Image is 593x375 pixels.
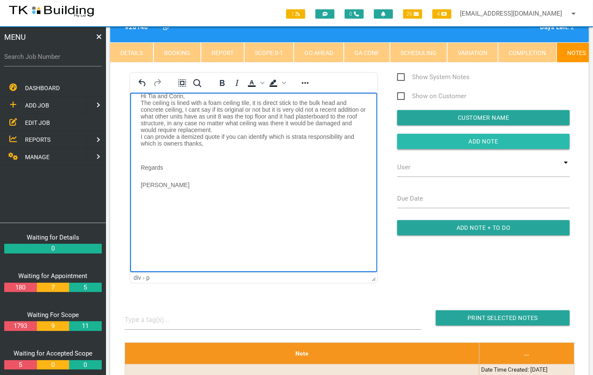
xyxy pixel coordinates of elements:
button: Select all [175,77,189,89]
a: 0 [69,360,101,370]
a: 7 [37,283,69,292]
a: Waiting for Appointment [19,272,88,280]
button: Redo [150,77,164,89]
span: MANAGE [25,154,50,160]
a: Waiting for Details [27,234,79,241]
th: ... [479,342,574,364]
a: 1793 [4,321,36,331]
div: › [143,274,145,281]
a: Scope 0-1 [244,42,294,63]
span: 26 [403,9,422,19]
input: Print Selected Notes [436,310,570,325]
label: Search Job Number [4,52,102,62]
button: Undo [135,77,150,89]
a: 9 [37,321,69,331]
a: Details [110,42,153,63]
a: Booking [153,42,201,63]
a: GA Conf [344,42,390,63]
th: Note [125,342,479,364]
span: 4 [432,9,451,19]
a: Go Ahead [294,42,344,63]
a: Report [201,42,244,63]
a: Click here copy customer information. [163,23,169,31]
div: Background color Black [266,77,287,89]
span: Show on Customer [397,91,466,102]
span: 0 [345,9,364,19]
span: ADD JOB [25,102,49,109]
a: Waiting For Scope [27,311,79,319]
span: Show System Notes [397,72,470,83]
b: Days Left: [540,23,569,31]
button: Bold [215,77,229,89]
button: Italic [230,77,244,89]
a: Waiting for Accepted Scope [14,350,92,357]
a: 5 [69,283,101,292]
input: Customer Name [397,110,570,125]
div: p [146,274,150,281]
img: s3file [8,4,95,18]
a: 180 [4,283,36,292]
span: REPORTS [25,136,50,143]
a: 5 [4,360,36,370]
a: Scheduling [390,42,447,63]
a: 0 [4,244,102,254]
div: Text color Black [245,77,266,89]
span: MENU [4,31,26,43]
input: Add Note + To Do [397,220,570,235]
button: Find and replace [190,77,204,89]
iframe: Rich Text Area [130,93,377,272]
input: Add Note [397,134,570,149]
a: Variation [447,42,498,63]
span: EDIT JOB [25,119,50,126]
label: Due Date [397,194,423,204]
input: Type a tag(s)... [125,310,188,329]
span: DASHBOARD [25,85,60,91]
a: Completion [498,42,557,63]
button: Reveal or hide additional toolbar items [298,77,312,89]
span: 1 [286,9,305,19]
div: div [134,274,141,281]
div: Press the Up and Down arrow keys to resize the editor. [372,274,376,281]
a: 0 [37,360,69,370]
a: 11 [69,321,101,331]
